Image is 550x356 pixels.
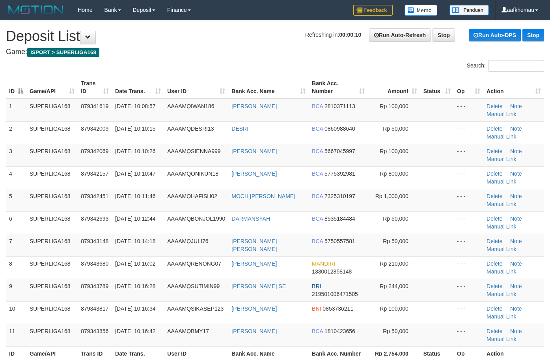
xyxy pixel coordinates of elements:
a: Manual Link [487,178,516,185]
a: [PERSON_NAME] [231,260,277,267]
td: - - - [454,121,483,144]
a: Note [510,148,522,154]
span: BCA [312,126,323,132]
td: - - - [454,99,483,122]
td: SUPERLIGA168 [26,234,78,256]
td: SUPERLIGA168 [26,301,78,324]
a: Delete [487,328,502,334]
a: Manual Link [487,246,516,252]
span: BNI [312,305,321,312]
a: Manual Link [487,291,516,297]
img: Feedback.jpg [353,5,393,16]
td: 7 [6,234,26,256]
td: SUPERLIGA168 [26,189,78,211]
span: BCA [312,328,323,334]
span: Rp 244,000 [380,283,408,289]
td: SUPERLIGA168 [26,256,78,279]
span: Copy 5775392981 to clipboard [324,171,355,177]
a: Note [510,215,522,222]
th: Trans ID: activate to sort column ascending [78,76,112,99]
th: User ID: activate to sort column ascending [164,76,228,99]
a: Note [510,126,522,132]
span: BCA [312,215,323,222]
span: Copy 2810371113 to clipboard [324,103,355,109]
span: MANDIRI [312,260,335,267]
span: AAAAMQSIENNA999 [167,148,220,154]
span: AAAAMQBMY17 [167,328,209,334]
td: 8 [6,256,26,279]
span: 879342157 [81,171,108,177]
a: Delete [487,193,502,199]
span: AAAAMQJULI76 [167,238,208,244]
input: Search: [488,60,544,72]
td: SUPERLIGA168 [26,121,78,144]
a: Delete [487,260,502,267]
span: BCA [312,238,323,244]
span: Rp 50,000 [383,328,408,334]
th: Status: activate to sort column ascending [420,76,454,99]
td: 10 [6,301,26,324]
a: Manual Link [487,111,516,117]
td: 3 [6,144,26,166]
span: BCA [312,171,323,177]
td: 2 [6,121,26,144]
a: Note [510,193,522,199]
a: [PERSON_NAME] [231,328,277,334]
span: Copy 0860988640 to clipboard [324,126,355,132]
th: Bank Acc. Number: activate to sort column ascending [309,76,368,99]
td: - - - [454,279,483,301]
td: - - - [454,166,483,189]
a: Delete [487,148,502,154]
td: - - - [454,144,483,166]
a: Manual Link [487,313,516,320]
span: BRI [312,283,321,289]
td: SUPERLIGA168 [26,279,78,301]
a: Stop [433,28,455,42]
a: Delete [487,126,502,132]
span: [DATE] 10:16:02 [115,260,155,267]
a: Delete [487,103,502,109]
td: - - - [454,256,483,279]
a: Manual Link [487,268,516,275]
span: 879342069 [81,148,108,154]
span: [DATE] 10:10:26 [115,148,155,154]
span: Copy 219501006471505 to clipboard [312,291,358,297]
span: 879342693 [81,215,108,222]
span: [DATE] 10:11:46 [115,193,155,199]
span: [DATE] 10:10:47 [115,171,155,177]
td: - - - [454,211,483,234]
span: BCA [312,103,323,109]
h1: Deposit List [6,28,544,44]
span: [DATE] 10:16:34 [115,305,155,312]
a: Delete [487,305,502,312]
th: Date Trans.: activate to sort column ascending [112,76,164,99]
td: 4 [6,166,26,189]
a: Note [510,328,522,334]
span: 879342009 [81,126,108,132]
span: 879343817 [81,305,108,312]
span: Rp 210,000 [380,260,408,267]
td: SUPERLIGA168 [26,324,78,346]
span: BCA [312,193,323,199]
a: Manual Link [487,336,516,342]
span: Rp 800,000 [380,171,408,177]
label: Search: [467,60,544,72]
strong: 00:00:10 [339,32,361,38]
span: AAAAMQRENONG07 [167,260,221,267]
span: Copy 5667045997 to clipboard [324,148,355,154]
span: Copy 8535184484 to clipboard [324,215,355,222]
span: ISPORT > SUPERLIGA168 [27,48,99,57]
span: Copy 5750557581 to clipboard [324,238,355,244]
a: DESRI [231,126,248,132]
img: Button%20Memo.svg [405,5,438,16]
a: Delete [487,283,502,289]
td: SUPERLIGA168 [26,166,78,189]
a: Manual Link [487,156,516,162]
span: Refreshing in: [305,32,361,38]
span: [DATE] 10:16:28 [115,283,155,289]
th: Op: activate to sort column ascending [454,76,483,99]
td: - - - [454,189,483,211]
a: Note [510,103,522,109]
span: 879343148 [81,238,108,244]
span: Rp 1,000,000 [375,193,408,199]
